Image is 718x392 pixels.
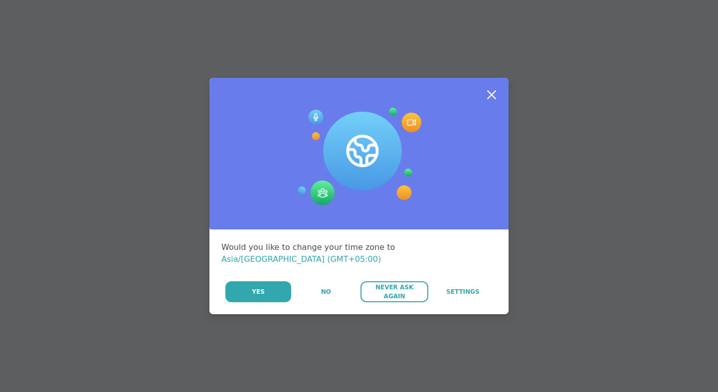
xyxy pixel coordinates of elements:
[252,287,265,296] span: Yes
[446,287,480,296] span: Settings
[297,108,421,205] img: Session Experience
[221,254,381,264] span: Asia/[GEOGRAPHIC_DATA] (GMT+05:00)
[225,281,291,302] button: Yes
[321,287,331,296] span: No
[221,241,497,265] div: Would you like to change your time zone to
[365,283,423,301] span: Never Ask Again
[360,281,428,302] button: Never Ask Again
[429,281,497,302] a: Settings
[292,281,359,302] button: No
